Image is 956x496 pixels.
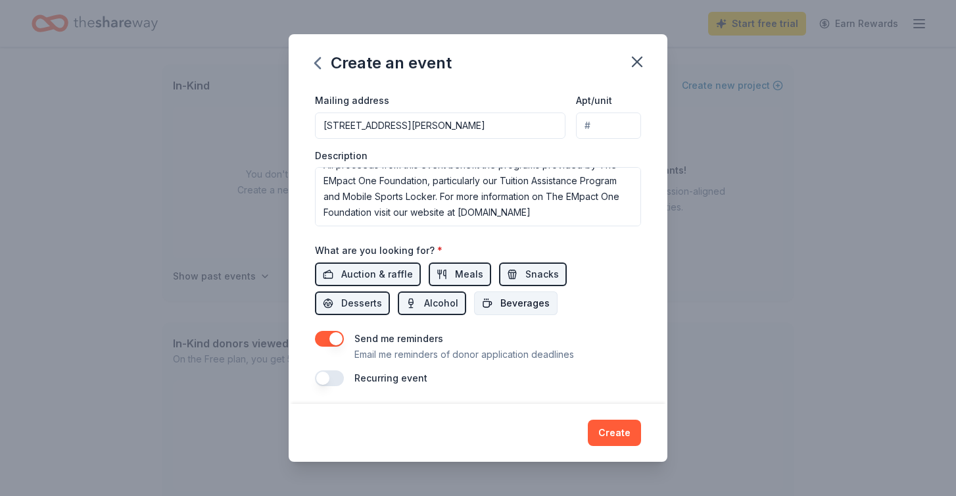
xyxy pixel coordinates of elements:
[315,291,390,315] button: Desserts
[576,94,612,107] label: Apt/unit
[341,295,382,311] span: Desserts
[576,112,641,139] input: #
[499,262,567,286] button: Snacks
[315,53,452,74] div: Create an event
[354,347,574,362] p: Email me reminders of donor application deadlines
[429,262,491,286] button: Meals
[474,291,558,315] button: Beverages
[315,149,368,162] label: Description
[354,333,443,344] label: Send me reminders
[315,167,641,226] textarea: Helmets and Heels is Back for 2025! The EMpact One Foundation wants to help you get Game Day read...
[315,112,565,139] input: Enter a US address
[315,262,421,286] button: Auction & raffle
[315,244,442,257] label: What are you looking for?
[354,372,427,384] label: Recurring event
[398,291,466,315] button: Alcohol
[588,420,641,446] button: Create
[500,295,550,311] span: Beverages
[341,266,413,282] span: Auction & raffle
[525,266,559,282] span: Snacks
[424,295,458,311] span: Alcohol
[315,94,389,107] label: Mailing address
[455,266,483,282] span: Meals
